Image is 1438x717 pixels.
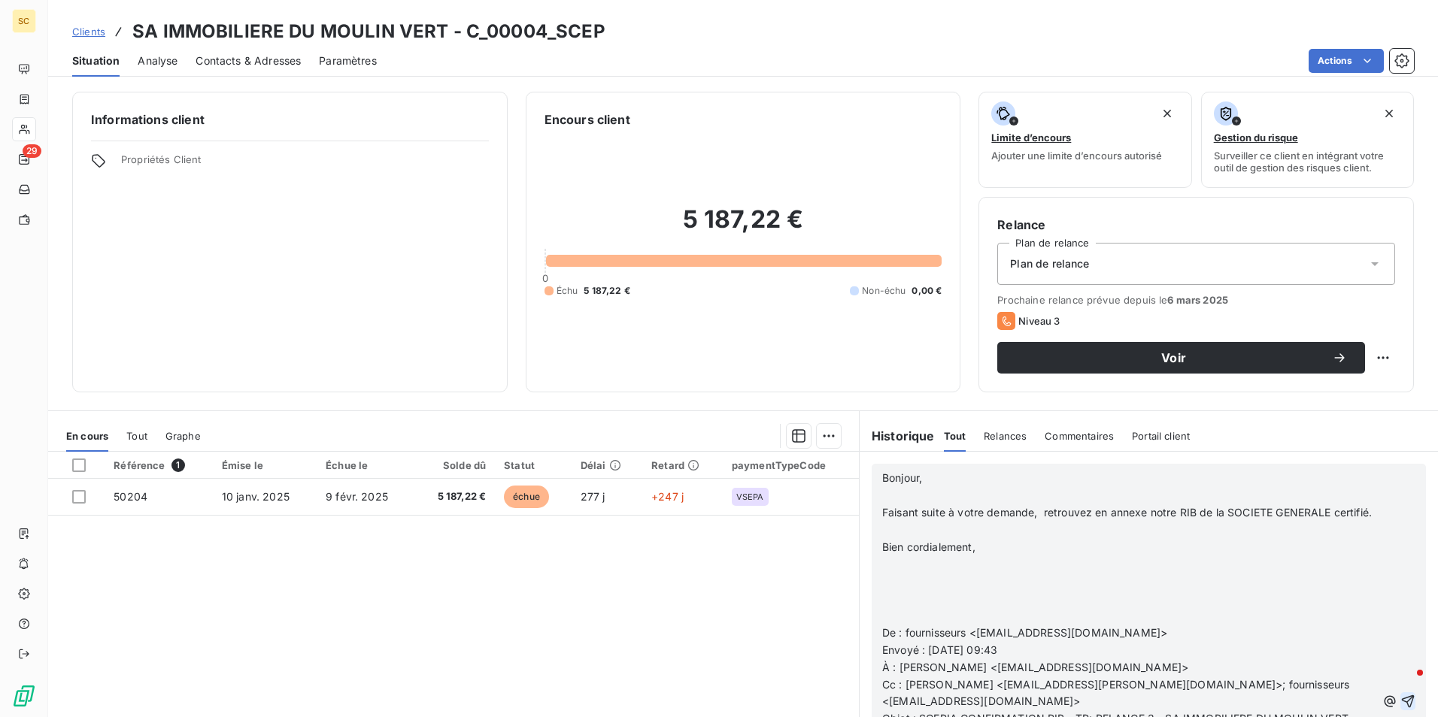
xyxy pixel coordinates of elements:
span: Graphe [165,430,201,442]
button: Gestion du risqueSurveiller ce client en intégrant votre outil de gestion des risques client. [1201,92,1414,188]
a: Clients [72,24,105,39]
div: Référence [114,458,204,472]
span: 5 187,22 € [584,284,630,298]
span: 29 [23,144,41,158]
span: Situation [72,53,120,68]
span: Échu [557,284,578,298]
div: Émise le [222,459,308,471]
span: 50204 [114,490,147,503]
span: À : [PERSON_NAME] <[EMAIL_ADDRESS][DOMAIN_NAME]> [882,661,1188,673]
h6: Informations client [91,110,489,129]
h6: Relance [997,216,1395,234]
span: Non-échu [862,284,906,298]
div: paymentTypeCode [732,459,850,471]
div: Retard [651,459,714,471]
div: SC [12,9,36,33]
span: +247 j [651,490,684,503]
span: Niveau 3 [1018,315,1060,327]
span: Relances [984,430,1027,442]
span: 6 mars 2025 [1167,294,1228,306]
span: Ajouter une limite d’encours autorisé [991,150,1162,162]
span: Propriétés Client [121,153,489,174]
div: Statut [504,459,563,471]
div: Solde dû [423,459,486,471]
iframe: Intercom live chat [1387,666,1423,702]
span: Commentaires [1045,430,1114,442]
span: Analyse [138,53,177,68]
div: Délai [581,459,633,471]
span: 277 j [581,490,605,503]
h6: Encours client [545,110,630,129]
span: Contacts & Adresses [196,53,301,68]
h6: Historique [860,427,935,445]
div: Échue le [326,459,405,471]
span: Portail client [1132,430,1190,442]
button: Actions [1309,49,1384,73]
span: Gestion du risque [1214,132,1298,144]
h2: 5 187,22 € [545,204,942,250]
span: Faisant suite à votre demande, retrouvez en annexe notre RIB de la SOCIETE GENERALE certifié. [882,506,1372,519]
span: En cours [66,430,108,442]
span: 0 [542,272,548,284]
span: Cc : [PERSON_NAME] <[EMAIL_ADDRESS][PERSON_NAME][DOMAIN_NAME]>; fournisseurs <[EMAIL_ADDRESS][DOM... [882,678,1353,708]
span: Paramètres [319,53,377,68]
span: Bien cordialement, [882,540,975,553]
span: 9 févr. 2025 [326,490,388,503]
button: Voir [997,342,1365,374]
span: De : fournisseurs <[EMAIL_ADDRESS][DOMAIN_NAME]> [882,626,1167,639]
span: Tout [126,430,147,442]
span: 0,00 € [912,284,942,298]
span: Tout [944,430,966,442]
span: 5 187,22 € [423,489,486,504]
span: Voir [1015,352,1332,364]
span: échue [504,486,549,508]
span: Bonjour, [882,471,922,484]
span: 10 janv. 2025 [222,490,290,503]
span: VSEPA [736,492,764,501]
span: Clients [72,26,105,38]
h3: SA IMMOBILIERE DU MOULIN VERT - C_00004_SCEP [132,18,605,45]
button: Limite d’encoursAjouter une limite d’encours autorisé [978,92,1191,188]
img: Logo LeanPay [12,684,36,708]
span: Prochaine relance prévue depuis le [997,294,1395,306]
span: 1 [171,458,185,472]
span: Plan de relance [1010,256,1089,271]
span: Envoyé : [DATE] 09:43 [882,643,997,656]
span: Limite d’encours [991,132,1071,144]
span: Surveiller ce client en intégrant votre outil de gestion des risques client. [1214,150,1401,174]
